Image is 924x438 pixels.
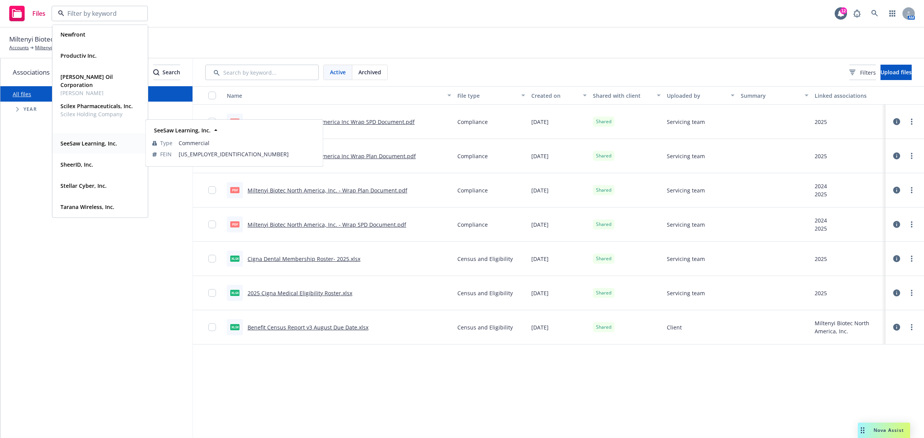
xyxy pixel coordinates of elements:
[224,86,454,105] button: Name
[35,44,109,51] a: Miltenyi Biotec North America, Inc.
[0,102,192,117] div: Tree Example
[907,288,916,298] a: more
[457,118,488,126] span: Compliance
[815,319,882,335] div: Miltenyi Biotec North America, Inc.
[596,221,611,228] span: Shared
[230,221,239,227] span: pdf
[230,290,239,296] span: xlsx
[667,323,682,331] span: Client
[60,52,97,59] strong: Productiv Inc.
[457,289,513,297] span: Census and Eligibility
[454,86,528,105] button: File type
[531,221,549,229] span: [DATE]
[596,187,611,194] span: Shared
[9,34,113,44] span: Miltenyi Biotec North America, Inc.
[208,323,216,331] input: Toggle Row Selected
[6,3,49,24] a: Files
[531,255,549,263] span: [DATE]
[208,289,216,297] input: Toggle Row Selected
[596,255,611,262] span: Shared
[230,187,239,193] span: pdf
[13,67,50,77] span: Associations
[531,323,549,331] span: [DATE]
[230,256,239,261] span: xlsx
[9,44,29,51] a: Accounts
[907,151,916,160] a: more
[153,69,159,75] svg: Search
[815,182,827,190] div: 2024
[153,65,180,80] div: Search
[248,255,360,262] a: Cigna Dental Membership Roster- 2025.xlsx
[667,186,705,194] span: Servicing team
[815,190,827,198] div: 2025
[815,255,827,263] div: 2025
[596,152,611,159] span: Shared
[64,9,132,18] input: Filter by keyword
[358,68,381,76] span: Archived
[667,289,705,297] span: Servicing team
[208,92,216,99] input: Select all
[860,69,876,77] span: Filters
[840,7,847,14] div: 12
[815,224,827,232] div: 2025
[60,203,114,211] strong: Tarana Wireless, Inc.
[330,68,346,76] span: Active
[741,92,800,100] div: Summary
[60,182,107,189] strong: Stellar Cyber, Inc.
[60,89,138,97] span: [PERSON_NAME]
[248,118,415,125] a: 2023 Miltenyi-Biotec-North-America Inc Wrap SPD Document.pdf
[815,92,882,100] div: Linked associations
[885,6,900,21] a: Switch app
[248,289,352,297] a: 2025 Cigna Medical Eligibility Roster.xlsx
[593,92,652,100] div: Shared with client
[528,86,590,105] button: Created on
[208,118,216,125] input: Toggle Row Selected
[596,324,611,331] span: Shared
[60,161,93,168] strong: SheerID, Inc.
[457,221,488,229] span: Compliance
[248,324,368,331] a: Benefit Census Report v3 August Due Date.xlsx
[531,186,549,194] span: [DATE]
[208,221,216,228] input: Toggle Row Selected
[849,6,865,21] a: Report a Bug
[849,69,876,77] span: Filters
[880,65,912,80] button: Upload files
[227,92,443,100] div: Name
[667,255,705,263] span: Servicing team
[596,289,611,296] span: Shared
[858,423,910,438] button: Nova Assist
[248,221,406,228] a: Miltenyi Biotec North America, Inc. - Wrap SPD Document.pdf
[154,127,211,134] strong: SeeSaw Learning, Inc.
[815,289,827,297] div: 2025
[32,10,45,17] span: Files
[60,31,85,38] strong: Newfront
[667,118,705,126] span: Servicing team
[531,289,549,297] span: [DATE]
[590,86,664,105] button: Shared with client
[858,423,867,438] div: Drag to move
[667,152,705,160] span: Servicing team
[60,102,133,110] strong: Scilex Pharmaceuticals, Inc.
[457,152,488,160] span: Compliance
[874,427,904,433] span: Nova Assist
[60,140,117,147] strong: SeeSaw Learning, Inc.
[596,118,611,125] span: Shared
[867,6,882,21] a: Search
[205,65,319,80] input: Search by keyword...
[812,86,885,105] button: Linked associations
[457,92,517,100] div: File type
[208,186,216,194] input: Toggle Row Selected
[60,110,133,118] span: Scilex Holding Company
[815,152,827,160] div: 2025
[457,186,488,194] span: Compliance
[738,86,812,105] button: Summary
[248,152,416,160] a: 2023 Miltenyi-Biotec-North-America Inc Wrap Plan Document.pdf
[880,69,912,76] span: Upload files
[531,152,549,160] span: [DATE]
[907,220,916,229] a: more
[667,92,726,100] div: Uploaded by
[153,65,180,80] button: SearchSearch
[849,65,876,80] button: Filters
[667,221,705,229] span: Servicing team
[457,323,513,331] span: Census and Eligibility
